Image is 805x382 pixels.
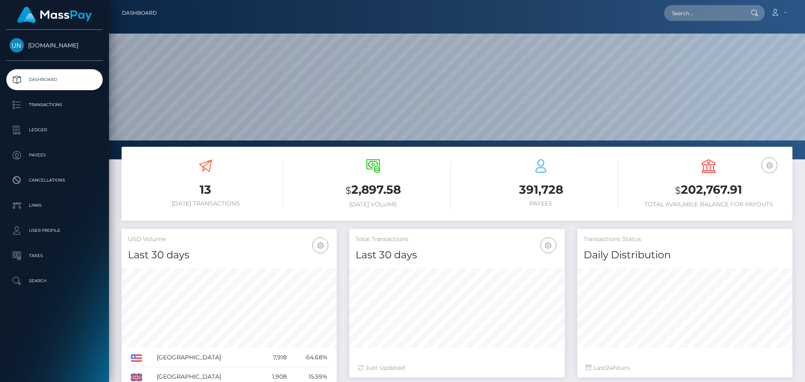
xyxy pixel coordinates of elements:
a: Links [6,195,103,216]
div: Last hours [586,364,784,372]
h6: [DATE] Transactions [128,200,283,207]
a: Taxes [6,245,103,266]
p: Payees [10,149,99,161]
img: Unlockt.me [10,38,24,52]
h6: [DATE] Volume [296,201,451,208]
h6: Total Available Balance for Payouts [631,201,786,208]
small: $ [345,185,351,196]
h4: Daily Distribution [584,248,786,262]
div: Just Updated [358,364,556,372]
p: Dashboard [10,73,99,86]
h5: USD Volume [128,235,330,244]
a: Dashboard [122,4,157,22]
a: Payees [6,145,103,166]
td: 64.68% [290,348,331,367]
img: GB.png [131,374,142,381]
a: Transactions [6,94,103,115]
h3: 391,728 [463,182,618,198]
a: Search [6,270,103,291]
p: Taxes [10,249,99,262]
td: 7,918 [259,348,290,367]
h6: Payees [463,200,618,207]
h4: Last 30 days [356,248,558,262]
input: Search... [664,5,743,21]
h4: Last 30 days [128,248,330,262]
h3: 13 [128,182,283,198]
p: Search [10,275,99,287]
a: Cancellations [6,170,103,191]
p: Transactions [10,99,99,111]
a: Ledger [6,120,103,140]
img: MassPay Logo [17,7,92,23]
p: User Profile [10,224,99,237]
h3: 202,767.91 [631,182,786,199]
img: US.png [131,354,142,362]
h5: Total Transactions [356,235,558,244]
p: Links [10,199,99,212]
h3: 2,897.58 [296,182,451,199]
td: [GEOGRAPHIC_DATA] [154,348,259,367]
p: Ledger [10,124,99,136]
p: Cancellations [10,174,99,187]
span: [DOMAIN_NAME] [6,42,103,49]
a: User Profile [6,220,103,241]
small: $ [675,185,681,196]
a: Dashboard [6,69,103,90]
h5: Transactions Status [584,235,786,244]
span: 24 [606,364,613,372]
